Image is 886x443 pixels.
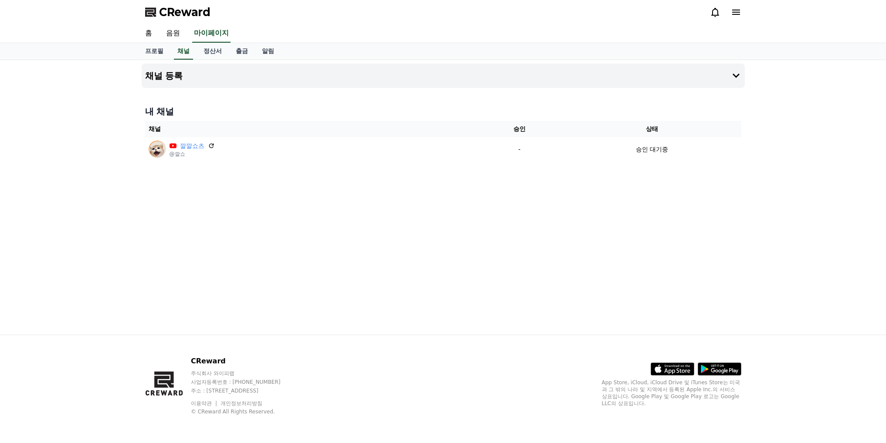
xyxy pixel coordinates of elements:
[170,151,215,158] p: @깔쇼
[191,379,297,386] p: 사업자등록번호 : [PHONE_NUMBER]
[191,408,297,415] p: © CReward All Rights Reserved.
[602,379,741,407] p: App Store, iCloud, iCloud Drive 및 iTunes Store는 미국과 그 밖의 나라 및 지역에서 등록된 Apple Inc.의 서비스 상표입니다. Goo...
[191,400,218,406] a: 이용약관
[145,105,741,117] h4: 내 채널
[145,121,476,137] th: 채널
[174,43,193,60] a: 채널
[145,5,210,19] a: CReward
[191,356,297,366] p: CReward
[149,141,166,158] img: 깔깔쇼츠
[221,400,262,406] a: 개인정보처리방침
[191,387,297,394] p: 주소 : [STREET_ADDRESS]
[479,145,559,154] p: -
[476,121,563,137] th: 승인
[229,43,255,60] a: 출금
[159,5,210,19] span: CReward
[138,24,159,43] a: 홈
[563,121,741,137] th: 상태
[255,43,281,60] a: 알림
[197,43,229,60] a: 정산서
[636,145,668,154] p: 승인 대기중
[142,64,745,88] button: 채널 등록
[180,141,204,151] a: 깔깔쇼츠
[192,24,231,43] a: 마이페이지
[159,24,187,43] a: 음원
[191,370,297,377] p: 주식회사 와이피랩
[145,71,183,81] h4: 채널 등록
[138,43,170,60] a: 프로필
